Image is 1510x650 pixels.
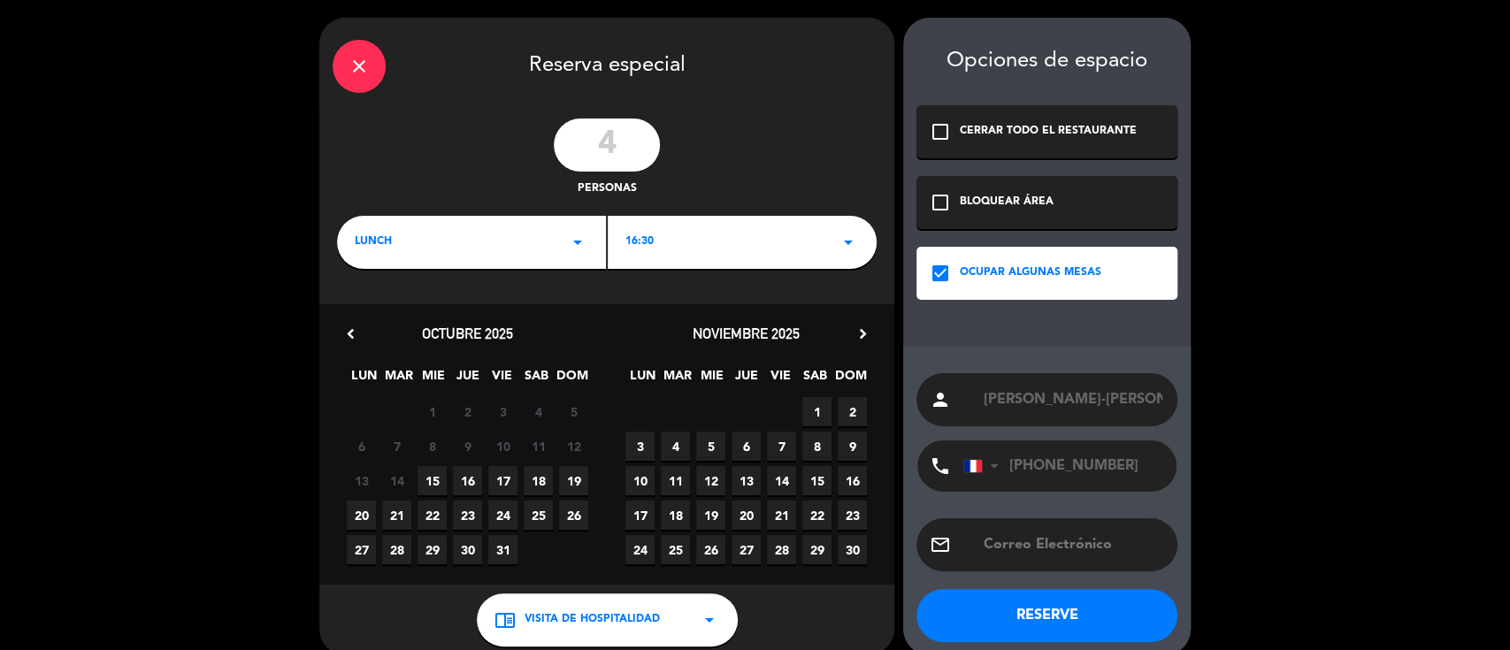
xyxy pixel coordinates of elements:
[838,432,867,461] span: 9
[559,432,588,461] span: 12
[625,501,655,530] span: 17
[625,466,655,495] span: 10
[767,535,796,564] span: 28
[453,535,482,564] span: 30
[930,455,951,477] i: phone
[930,389,951,410] i: person
[916,589,1177,642] button: RESERVE
[732,535,761,564] span: 27
[838,232,859,253] i: arrow_drop_down
[661,501,690,530] span: 18
[522,365,551,394] span: SAB
[418,365,448,394] span: MIE
[347,466,376,495] span: 13
[488,501,517,530] span: 24
[854,325,872,343] i: chevron_right
[382,432,411,461] span: 7
[802,466,832,495] span: 15
[766,365,795,394] span: VIE
[963,440,1158,492] input: Teléfono
[418,466,447,495] span: 15
[982,387,1164,412] input: Nombre
[578,180,637,198] span: personas
[802,535,832,564] span: 29
[767,466,796,495] span: 14
[525,611,660,629] span: Visita de Hospitalidad
[625,233,654,251] span: 16:30
[524,397,553,426] span: 4
[556,365,586,394] span: DOM
[693,325,800,342] span: noviembre 2025
[802,432,832,461] span: 8
[488,466,517,495] span: 17
[347,501,376,530] span: 20
[696,535,725,564] span: 26
[524,432,553,461] span: 11
[488,397,517,426] span: 3
[567,232,588,253] i: arrow_drop_down
[453,365,482,394] span: JUE
[838,501,867,530] span: 23
[732,365,761,394] span: JUE
[838,535,867,564] span: 30
[418,432,447,461] span: 8
[494,609,516,631] i: chrome_reader_mode
[418,535,447,564] span: 29
[802,501,832,530] span: 22
[960,264,1101,282] div: OCUPAR ALGUNAS MESAS
[625,535,655,564] span: 24
[349,56,370,77] i: close
[487,365,517,394] span: VIE
[347,535,376,564] span: 27
[801,365,830,394] span: SAB
[554,119,660,172] input: 0
[663,365,692,394] span: MAR
[767,432,796,461] span: 7
[524,501,553,530] span: 25
[453,397,482,426] span: 2
[453,466,482,495] span: 16
[559,466,588,495] span: 19
[661,535,690,564] span: 25
[696,466,725,495] span: 12
[802,397,832,426] span: 1
[559,501,588,530] span: 26
[696,432,725,461] span: 5
[661,432,690,461] span: 4
[559,397,588,426] span: 5
[732,432,761,461] span: 6
[625,432,655,461] span: 3
[767,501,796,530] span: 21
[697,365,726,394] span: MIE
[524,466,553,495] span: 18
[453,432,482,461] span: 9
[732,501,761,530] span: 20
[453,501,482,530] span: 23
[347,432,376,461] span: 6
[964,441,1005,491] div: France: +33
[488,535,517,564] span: 31
[349,365,379,394] span: LUN
[355,233,392,251] span: LUNCH
[982,532,1164,557] input: Correo Electrónico
[930,263,951,284] i: check_box
[382,535,411,564] span: 28
[418,501,447,530] span: 22
[319,18,894,110] div: Reserva especial
[732,466,761,495] span: 13
[422,325,513,342] span: octubre 2025
[838,397,867,426] span: 2
[930,192,951,213] i: check_box_outline_blank
[696,501,725,530] span: 19
[661,466,690,495] span: 11
[418,397,447,426] span: 1
[341,325,360,343] i: chevron_left
[488,432,517,461] span: 10
[835,365,864,394] span: DOM
[838,466,867,495] span: 16
[960,123,1137,141] div: CERRAR TODO EL RESTAURANTE
[916,49,1177,74] div: Opciones de espacio
[382,466,411,495] span: 14
[930,121,951,142] i: check_box_outline_blank
[384,365,413,394] span: MAR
